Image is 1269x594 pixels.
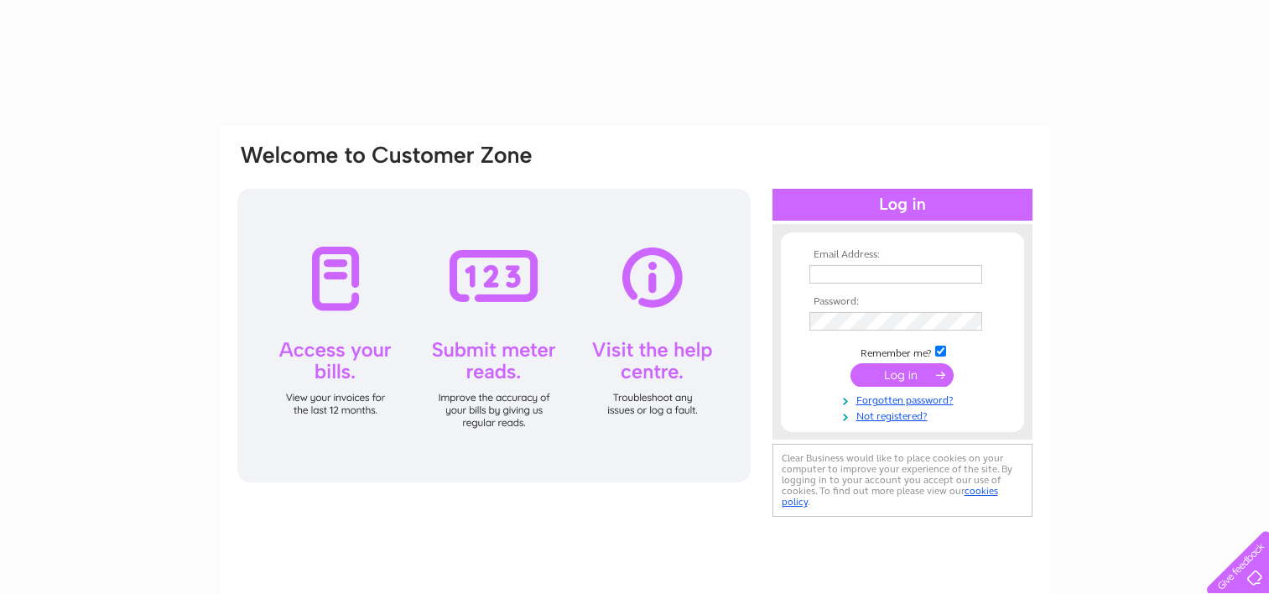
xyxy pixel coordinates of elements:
[772,444,1032,517] div: Clear Business would like to place cookies on your computer to improve your experience of the sit...
[805,249,1000,261] th: Email Address:
[805,296,1000,308] th: Password:
[809,391,1000,407] a: Forgotten password?
[809,407,1000,423] a: Not registered?
[782,485,998,508] a: cookies policy
[805,343,1000,360] td: Remember me?
[850,363,954,387] input: Submit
